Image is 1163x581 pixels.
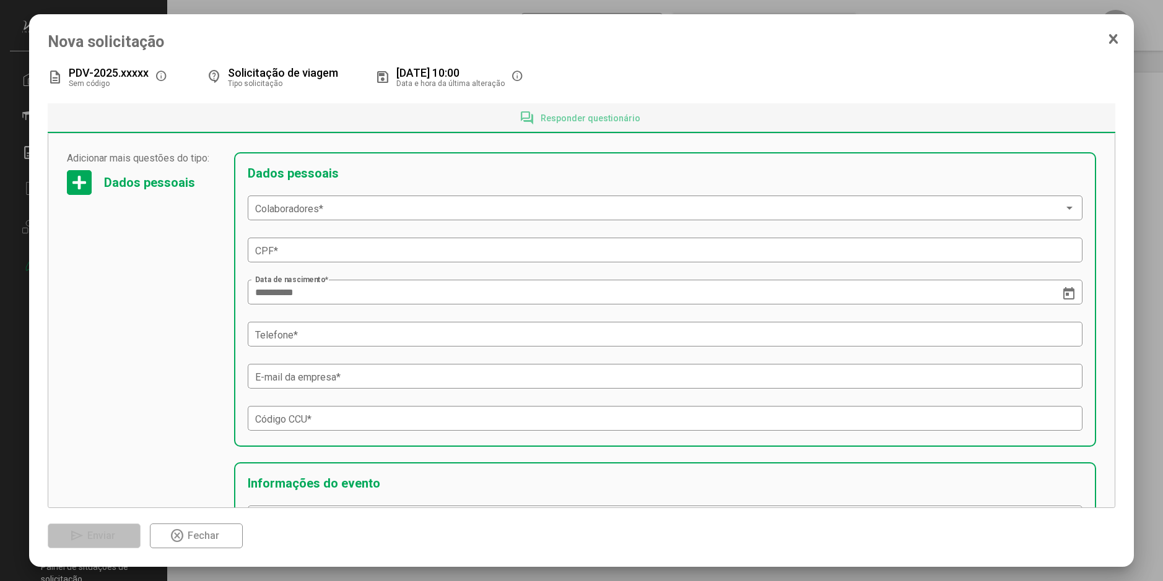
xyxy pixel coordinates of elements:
mat-icon: send [69,528,84,543]
div: Dados pessoais [248,166,339,181]
span: Fechar [188,530,219,541]
span: Enviar [87,530,115,541]
mat-icon: save [375,70,390,85]
span: Solicitação de viagem [228,66,338,79]
mat-icon: highlight_off [170,528,185,543]
span: [DATE] 10:00 [396,66,460,79]
button: Open calendar [1056,280,1081,305]
mat-icon: info [155,70,170,85]
span: Adicionar mais questões do tipo: [67,152,222,164]
button: Enviar [48,523,141,548]
span: Sem código [69,79,110,88]
mat-icon: contact_support [207,70,222,85]
span: Data e hora da última alteração [396,79,505,88]
span: Responder questionário [541,113,640,123]
div: Dados pessoais [104,175,195,190]
span: PDV-2025.xxxxx [69,66,149,79]
mat-icon: info [511,70,526,85]
mat-icon: forum [520,111,534,126]
button: Fechar [150,523,243,548]
span: Tipo solicitação [228,79,282,88]
span: Nova solicitação [48,33,1115,51]
mat-icon: description [48,70,63,85]
div: Informações do evento [248,476,380,491]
